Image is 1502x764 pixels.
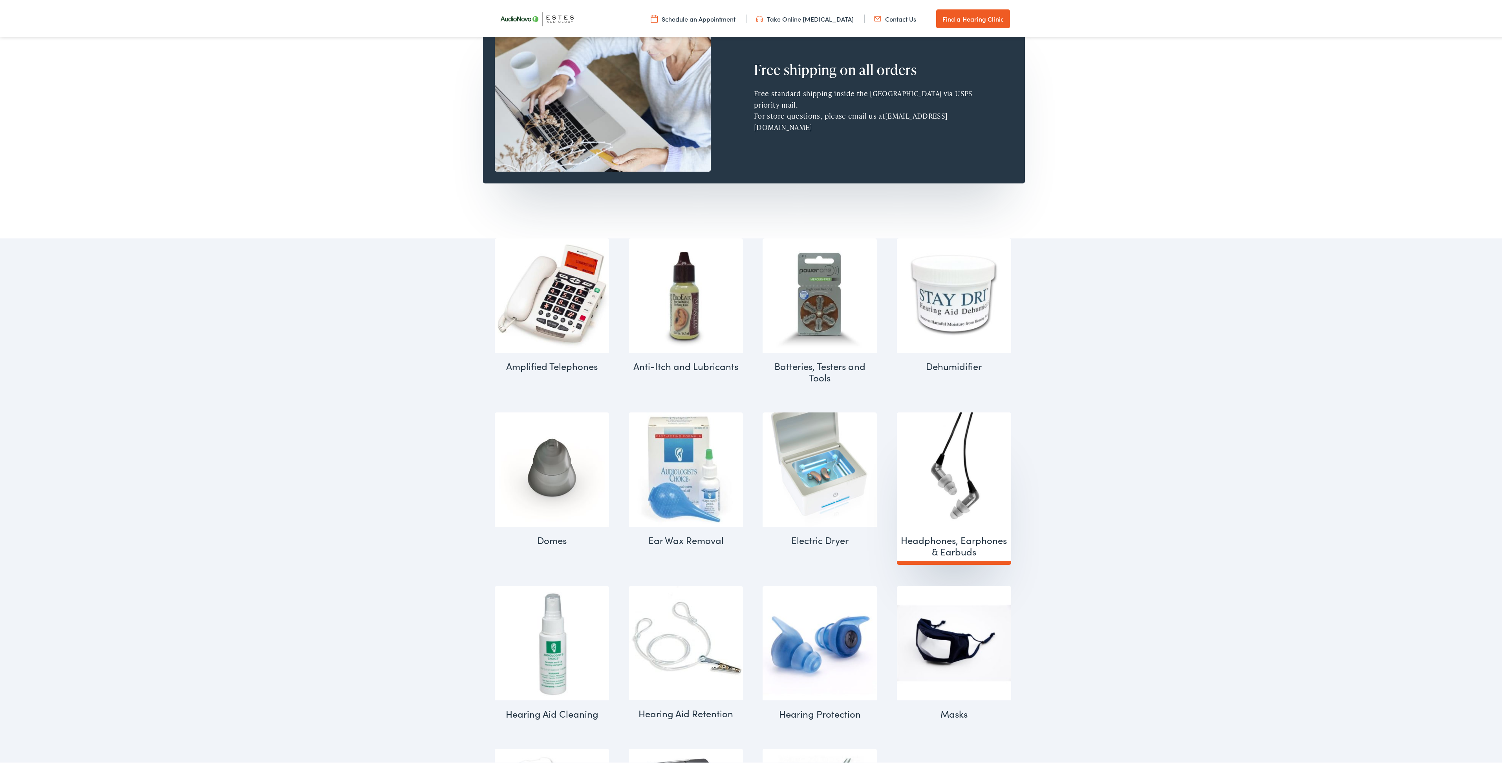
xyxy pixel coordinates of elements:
h2: Ear Wax Removal [629,525,743,552]
img: utility icon [756,13,763,22]
a: Visit product category Anti-Itch and Lubricants [629,237,743,378]
img: Electric Dryer [763,411,877,525]
a: Visit product category Dehumidifier [897,237,1011,378]
img: utility icon [651,13,658,22]
h2: Headphones, Earphones & Earbuds [897,525,1011,564]
img: Anti-Itch and Lubricants [629,237,743,351]
a: Contact Us [874,13,916,22]
a: Schedule an Appointment [651,13,735,22]
img: Woman on computer looking at a credit card [495,21,711,170]
p: Free standard shipping inside the [GEOGRAPHIC_DATA] via USPS priority mail. [754,86,992,109]
a: Visit product category Amplified Telephones [495,237,609,378]
a: Take Online [MEDICAL_DATA] [756,13,854,22]
h2: Electric Dryer [763,525,877,552]
img: Headphones, Earphones & Earbuds [897,411,1011,525]
a: Visit product category Hearing Aid Cleaning [495,584,609,726]
h2: Dehumidifier [897,351,1011,378]
img: Dehumidifier [897,237,1011,351]
img: Hearing Aid Retention [629,584,743,698]
img: utility icon [874,13,881,22]
a: Visit product category Ear Wax Removal [629,411,743,552]
a: Visit product category Masks [897,584,1011,726]
h2: Batteries, Testers and Tools [763,351,877,390]
img: Ear Wax Removal [629,411,743,525]
img: Masks [897,584,1011,699]
h2: Masks [897,699,1011,726]
h2: Domes [495,525,609,552]
a: Find a Hearing Clinic [936,8,1010,27]
h2: Anti-Itch and Lubricants [629,351,743,378]
h2: Hearing Aid Cleaning [495,699,609,726]
img: Amplified Telephones [495,237,609,351]
img: Domes [495,411,609,525]
a: Visit product category Hearing Protection [763,584,877,726]
a: Visit product category Domes [495,411,609,552]
a: Visit product category Hearing Aid Retention [629,584,743,726]
img: Hearing Aid Cleaning [495,584,609,699]
img: Batteries, Testers and Tools [763,237,877,351]
h2: Hearing Aid Retention [629,698,743,726]
a: Visit product category Headphones, Earphones & Earbuds [897,411,1011,564]
h2: Amplified Telephones [495,351,609,378]
img: Hearing Protection [763,584,877,699]
a: Visit product category Electric Dryer [763,411,877,552]
a: Visit product category Batteries, Testers and Tools [763,237,877,390]
p: For store questions, please email us at [754,109,992,132]
h2: Free shipping on all orders [754,60,958,77]
h2: Hearing Protection [763,699,877,726]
